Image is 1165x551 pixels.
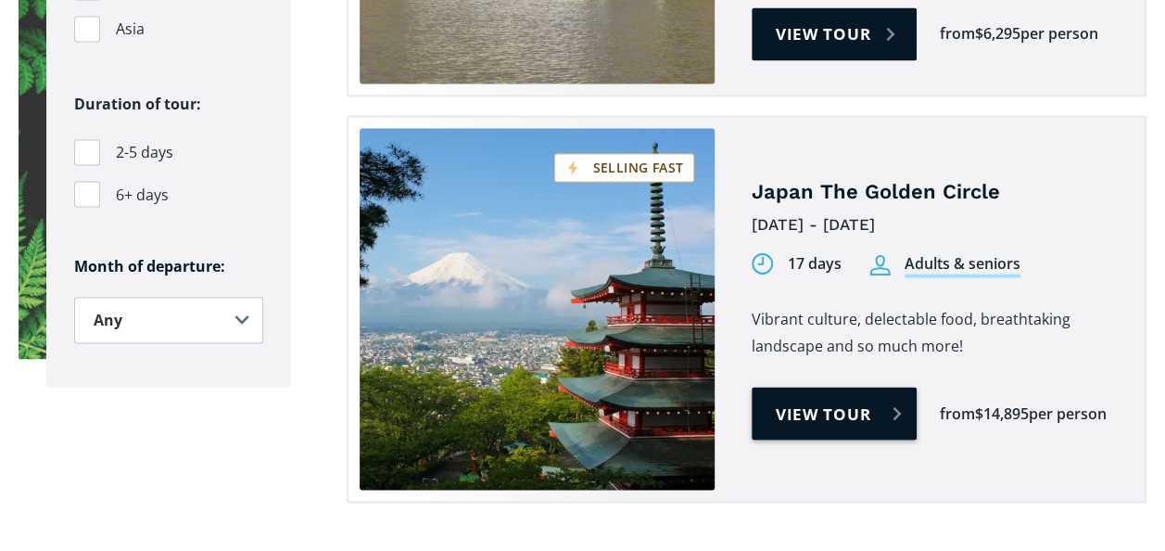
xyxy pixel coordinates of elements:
span: Asia [116,17,145,42]
a: View tour [752,387,918,440]
span: 6+ days [116,182,169,207]
div: [DATE] - [DATE] [752,210,1118,238]
h6: Month of departure: [74,256,263,275]
a: View tour [752,7,918,60]
p: Vibrant culture, delectable food, breathtaking landscape and so much more! [752,305,1118,359]
div: Adults & seniors [905,252,1020,277]
div: per person [1020,23,1098,45]
div: per person [1029,403,1107,424]
h4: Japan The Golden Circle [752,178,1118,205]
div: $14,895 [975,403,1029,424]
div: $6,295 [975,23,1020,45]
div: from [940,403,975,424]
div: from [940,23,975,45]
legend: Duration of tour: [74,91,201,118]
span: 2-5 days [116,140,173,165]
div: days [808,252,842,274]
div: 17 [788,252,804,274]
